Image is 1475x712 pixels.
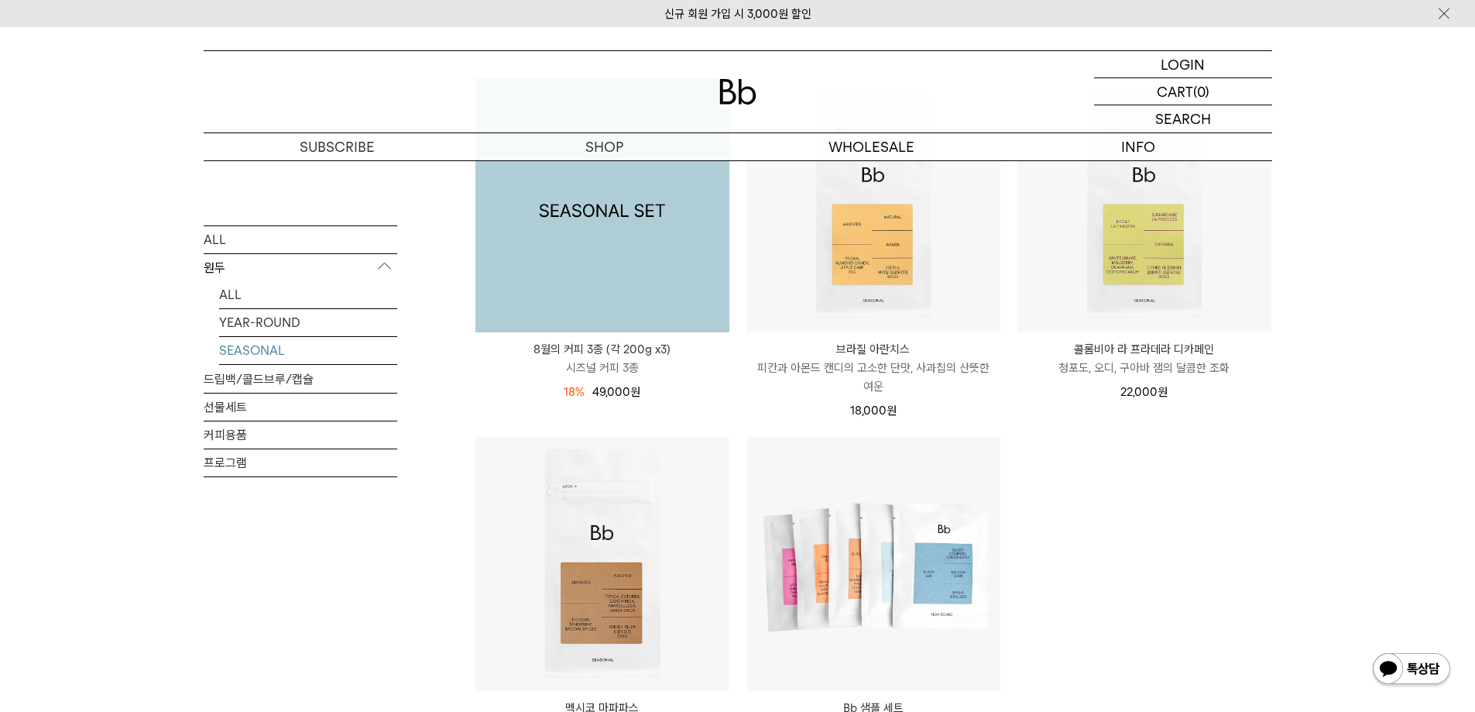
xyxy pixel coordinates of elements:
p: 피칸과 아몬드 캔디의 고소한 단맛, 사과칩의 산뜻한 여운 [746,359,1000,396]
a: CART (0) [1094,78,1272,105]
img: 콜롬비아 라 프라데라 디카페인 [1017,78,1271,332]
a: SEASONAL [219,336,397,363]
a: 8월의 커피 3종 (각 200g x3) [475,78,729,332]
img: 카카오톡 채널 1:1 채팅 버튼 [1371,652,1452,689]
a: 8월의 커피 3종 (각 200g x3) 시즈널 커피 3종 [475,340,729,377]
p: SEARCH [1155,105,1211,132]
span: 원 [1158,385,1168,399]
p: INFO [1005,133,1272,160]
span: 원 [887,404,897,418]
p: 브라질 아란치스 [746,340,1000,359]
a: 드립백/콜드브루/캡슐 [204,365,397,392]
div: 18% [564,383,585,401]
a: 프로그램 [204,449,397,476]
p: 시즈널 커피 3종 [475,359,729,377]
a: ALL [204,225,397,253]
img: 로고 [719,79,756,105]
a: 선물세트 [204,393,397,420]
p: WHOLESALE [738,133,1005,160]
p: 콜롬비아 라 프라데라 디카페인 [1017,340,1271,359]
a: SUBSCRIBE [204,133,471,160]
img: 멕시코 마파파스 [475,437,729,691]
img: Bb 샘플 세트 [746,437,1000,691]
p: 청포도, 오디, 구아바 잼의 달콤한 조화 [1017,359,1271,377]
a: 브라질 아란치스 피칸과 아몬드 캔디의 고소한 단맛, 사과칩의 산뜻한 여운 [746,340,1000,396]
a: SHOP [471,133,738,160]
p: 원두 [204,253,397,281]
a: 콜롬비아 라 프라데라 디카페인 청포도, 오디, 구아바 잼의 달콤한 조화 [1017,340,1271,377]
p: LOGIN [1161,51,1205,77]
span: 원 [630,385,640,399]
a: 신규 회원 가입 시 3,000원 할인 [664,7,811,21]
a: ALL [219,280,397,308]
img: 브라질 아란치스 [746,78,1000,332]
p: 8월의 커피 3종 (각 200g x3) [475,340,729,359]
p: (0) [1193,78,1209,105]
a: 커피용품 [204,421,397,448]
a: LOGIN [1094,51,1272,78]
p: CART [1157,78,1193,105]
span: 49,000 [592,385,640,399]
a: YEAR-ROUND [219,308,397,335]
span: 18,000 [850,404,897,418]
img: 1000000743_add2_021.png [475,78,729,332]
span: 22,000 [1120,385,1168,399]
